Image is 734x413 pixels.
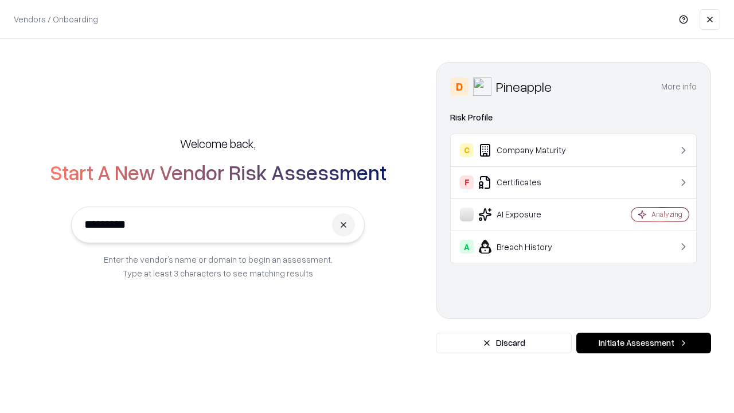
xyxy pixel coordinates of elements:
[104,252,333,280] p: Enter the vendor’s name or domain to begin an assessment. Type at least 3 characters to see match...
[14,13,98,25] p: Vendors / Onboarding
[460,240,597,254] div: Breach History
[180,135,256,151] h5: Welcome back,
[576,333,711,353] button: Initiate Assessment
[473,77,491,96] img: Pineapple
[496,77,552,96] div: Pineapple
[460,176,474,189] div: F
[450,77,468,96] div: D
[436,333,572,353] button: Discard
[460,143,597,157] div: Company Maturity
[460,208,597,221] div: AI Exposure
[460,176,597,189] div: Certificates
[661,76,697,97] button: More info
[460,143,474,157] div: C
[50,161,386,184] h2: Start A New Vendor Risk Assessment
[450,111,697,124] div: Risk Profile
[460,240,474,254] div: A
[651,209,682,219] div: Analyzing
